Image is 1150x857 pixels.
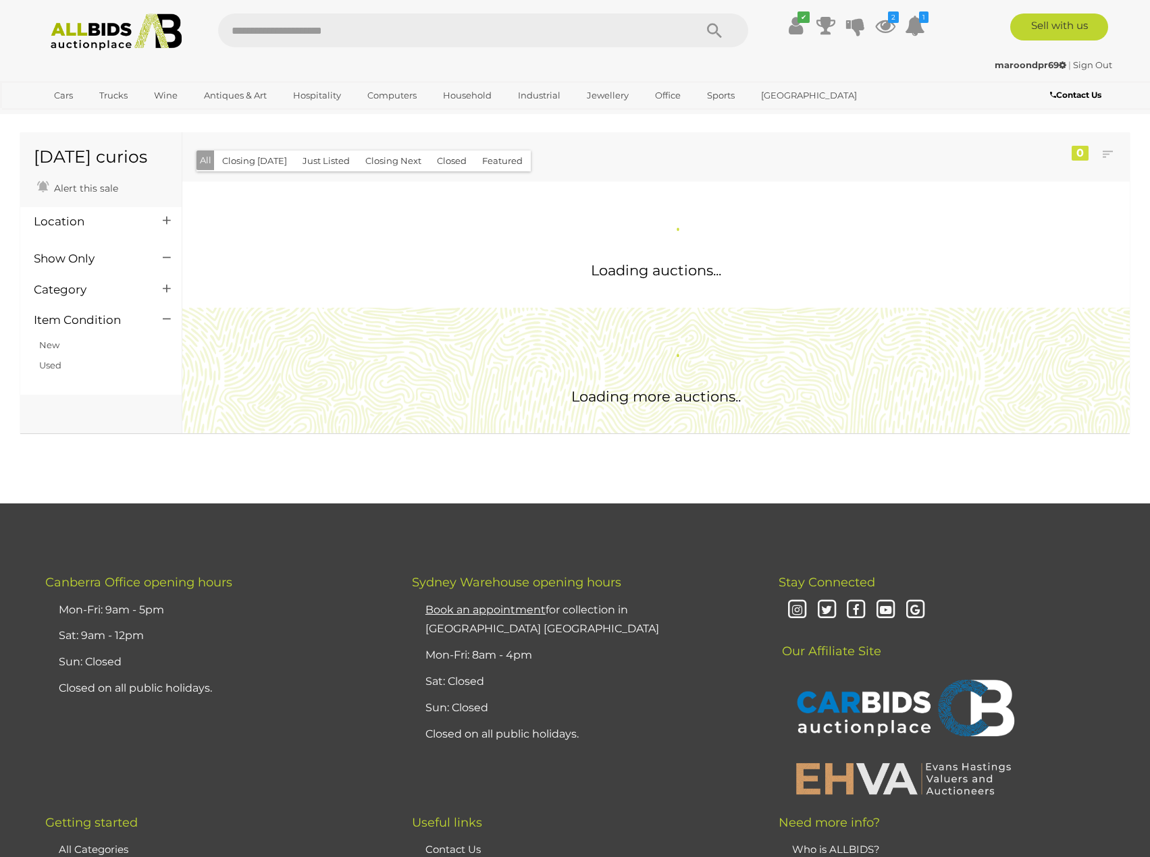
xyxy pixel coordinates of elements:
[34,215,142,228] h4: Location
[39,360,61,370] a: Used
[412,815,482,830] span: Useful links
[45,575,232,590] span: Canberra Office opening hours
[591,262,721,279] span: Loading auctions...
[55,675,378,702] li: Closed on all public holidays.
[294,150,358,171] button: Just Listed
[874,599,897,622] i: Youtube
[904,599,927,622] i: Google
[90,84,136,107] a: Trucks
[509,84,569,107] a: Industrial
[434,84,500,107] a: Household
[43,13,190,51] img: Allbids.com.au
[698,84,743,107] a: Sports
[785,599,809,622] i: Instagram
[646,84,689,107] a: Office
[1073,59,1112,70] a: Sign Out
[145,84,186,107] a: Wine
[45,84,82,107] a: Cars
[59,843,128,856] a: All Categories
[412,575,621,590] span: Sydney Warehouse opening hours
[34,252,142,265] h4: Show Only
[34,177,122,197] a: Alert this sale
[875,13,895,38] a: 2
[786,13,806,38] a: ✔
[422,695,745,721] li: Sun: Closed
[425,603,546,616] u: Book an appointment
[1068,59,1071,70] span: |
[422,721,745,748] li: Closed on all public holidays.
[45,815,138,830] span: Getting started
[284,84,350,107] a: Hospitality
[34,314,142,327] h4: Item Condition
[357,150,429,171] button: Closing Next
[844,599,868,622] i: Facebook
[425,603,659,636] a: Book an appointmentfor collection in [GEOGRAPHIC_DATA] [GEOGRAPHIC_DATA]
[51,182,118,194] span: Alert this sale
[995,59,1066,70] strong: maroondpr69
[429,150,475,171] button: Closed
[779,624,881,659] span: Our Affiliate Site
[905,13,925,38] a: 1
[779,815,880,830] span: Need more info?
[422,669,745,695] li: Sat: Closed
[1050,88,1105,103] a: Contact Us
[214,150,295,171] button: Closing [DATE]
[888,11,899,23] i: 2
[919,11,929,23] i: 1
[55,623,378,649] li: Sat: 9am - 12pm
[425,843,481,856] a: Contact Us
[197,150,215,170] button: All
[995,59,1068,70] a: maroondpr69
[798,11,810,23] i: ✔
[571,388,741,405] span: Loading more auctions..
[1072,146,1089,161] div: 0
[752,84,866,107] a: [GEOGRAPHIC_DATA]
[815,599,839,622] i: Twitter
[195,84,276,107] a: Antiques & Art
[359,84,425,107] a: Computers
[55,649,378,675] li: Sun: Closed
[422,642,745,669] li: Mon-Fri: 8am - 4pm
[55,597,378,624] li: Mon-Fri: 9am - 5pm
[681,13,748,47] button: Search
[34,283,142,296] h4: Category
[1050,90,1101,100] b: Contact Us
[789,665,1018,754] img: CARBIDS Auctionplace
[1010,13,1108,40] a: Sell with us
[779,575,875,590] span: Stay Connected
[792,843,880,856] a: Who is ALLBIDS?
[789,761,1018,796] img: EHVA | Evans Hastings Valuers and Auctioneers
[34,148,168,167] h1: [DATE] curios
[578,84,637,107] a: Jewellery
[39,339,59,350] a: New
[474,150,531,171] button: Featured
